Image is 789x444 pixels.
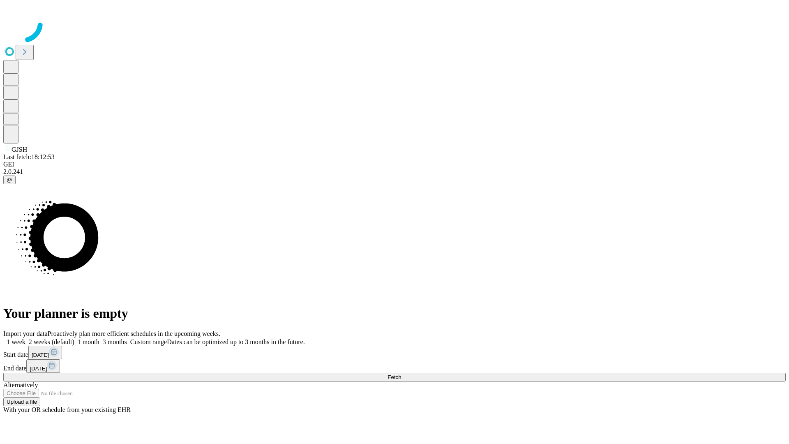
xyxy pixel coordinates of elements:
[3,382,38,388] span: Alternatively
[3,161,786,168] div: GEI
[7,338,25,345] span: 1 week
[32,352,49,358] span: [DATE]
[3,373,786,382] button: Fetch
[130,338,167,345] span: Custom range
[26,359,60,373] button: [DATE]
[78,338,99,345] span: 1 month
[167,338,305,345] span: Dates can be optimized up to 3 months in the future.
[3,406,131,413] span: With your OR schedule from your existing EHR
[3,346,786,359] div: Start date
[7,177,12,183] span: @
[3,359,786,373] div: End date
[3,168,786,176] div: 2.0.241
[28,346,62,359] button: [DATE]
[30,365,47,372] span: [DATE]
[48,330,220,337] span: Proactively plan more efficient schedules in the upcoming weeks.
[12,146,27,153] span: GJSH
[3,153,55,160] span: Last fetch: 18:12:53
[3,330,48,337] span: Import your data
[3,398,40,406] button: Upload a file
[3,176,16,184] button: @
[103,338,127,345] span: 3 months
[388,374,401,380] span: Fetch
[29,338,74,345] span: 2 weeks (default)
[3,306,786,321] h1: Your planner is empty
